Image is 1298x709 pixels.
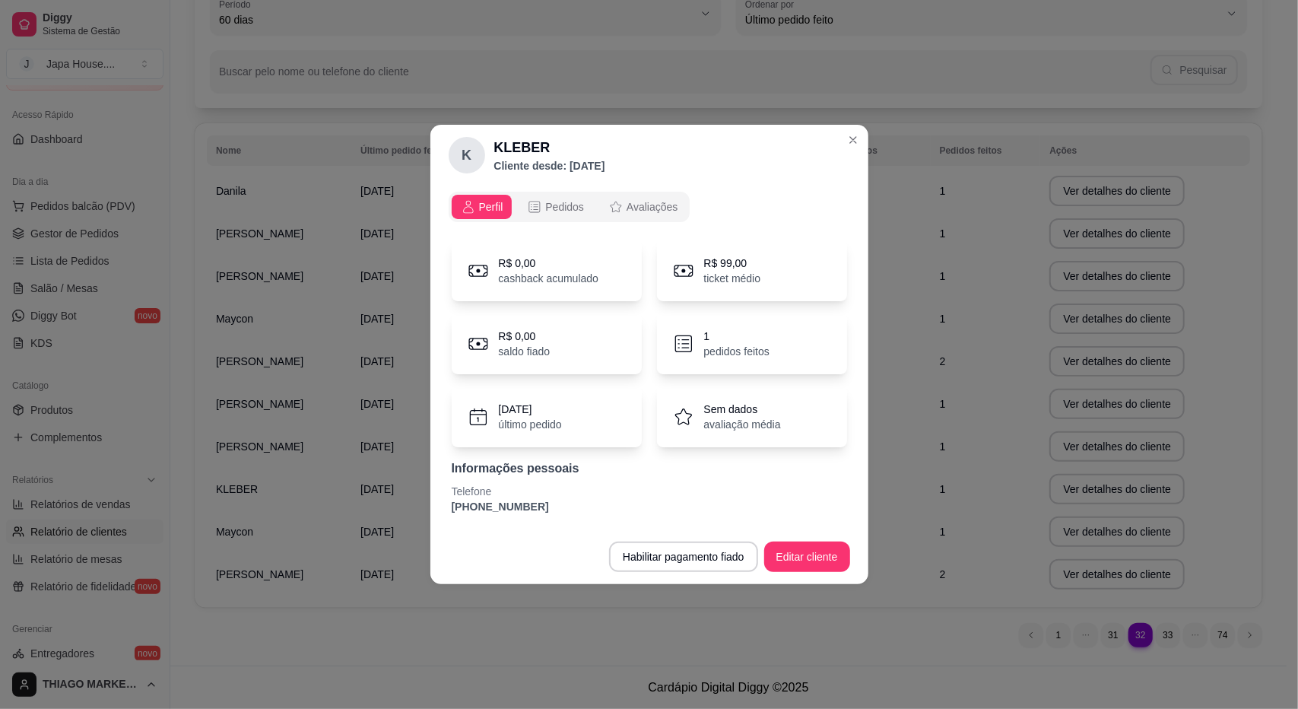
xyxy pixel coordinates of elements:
[452,484,847,499] p: Telefone
[452,459,847,478] p: Informações pessoais
[494,137,605,158] h2: KLEBER
[499,344,551,359] p: saldo fiado
[479,199,503,215] span: Perfil
[449,192,690,222] div: opções
[704,344,770,359] p: pedidos feitos
[499,271,599,286] p: cashback acumulado
[627,199,678,215] span: Avaliações
[704,256,761,271] p: R$ 99,00
[545,199,584,215] span: Pedidos
[449,192,850,222] div: opções
[704,402,781,417] p: Sem dados
[494,158,605,173] p: Cliente desde: [DATE]
[609,542,758,572] button: Habilitar pagamento fiado
[704,417,781,432] p: avaliação média
[449,137,485,173] div: K
[499,417,562,432] p: último pedido
[499,402,562,417] p: [DATE]
[452,499,847,514] p: [PHONE_NUMBER]
[841,128,865,152] button: Close
[499,256,599,271] p: R$ 0,00
[764,542,850,572] button: Editar cliente
[704,329,770,344] p: 1
[704,271,761,286] p: ticket médio
[499,329,551,344] p: R$ 0,00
